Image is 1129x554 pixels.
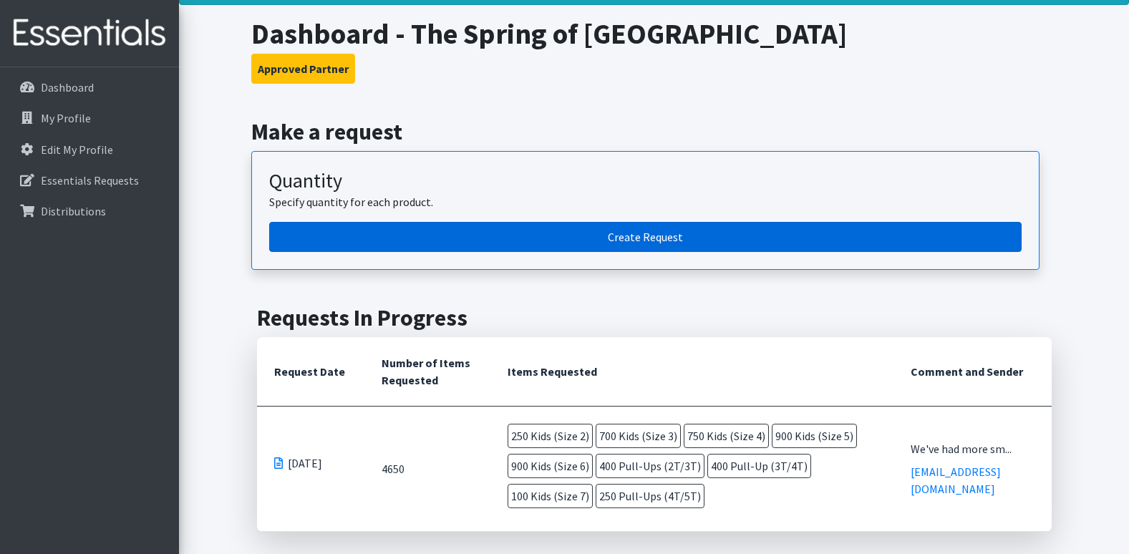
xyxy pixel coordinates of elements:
span: 400 Pull-Ups (2T/3T) [596,454,704,478]
span: 700 Kids (Size 3) [596,424,681,448]
span: 250 Pull-Ups (4T/5T) [596,484,704,508]
p: Distributions [41,204,106,218]
a: Dashboard [6,73,173,102]
p: Essentials Requests [41,173,139,188]
h2: Requests In Progress [257,304,1052,331]
th: Request Date [257,337,364,407]
img: HumanEssentials [6,9,173,57]
h3: Quantity [269,169,1022,193]
span: [DATE] [288,455,322,472]
p: My Profile [41,111,91,125]
span: 750 Kids (Size 4) [684,424,769,448]
h2: Make a request [251,118,1057,145]
a: Create a request by quantity [269,222,1022,252]
td: 4650 [364,407,490,532]
span: 100 Kids (Size 7) [508,484,593,508]
a: Edit My Profile [6,135,173,164]
p: Specify quantity for each product. [269,193,1022,210]
h1: Dashboard - The Spring of [GEOGRAPHIC_DATA] [251,16,1057,51]
p: Edit My Profile [41,142,113,157]
a: My Profile [6,104,173,132]
a: [EMAIL_ADDRESS][DOMAIN_NAME] [911,465,1001,496]
div: We've had more sm... [911,440,1034,457]
span: 250 Kids (Size 2) [508,424,593,448]
span: 900 Kids (Size 5) [772,424,857,448]
th: Items Requested [490,337,894,407]
a: Essentials Requests [6,166,173,195]
span: 400 Pull-Up (3T/4T) [707,454,811,478]
th: Comment and Sender [893,337,1051,407]
a: Distributions [6,197,173,225]
button: Approved Partner [251,54,355,84]
span: 900 Kids (Size 6) [508,454,593,478]
th: Number of Items Requested [364,337,490,407]
p: Dashboard [41,80,94,94]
